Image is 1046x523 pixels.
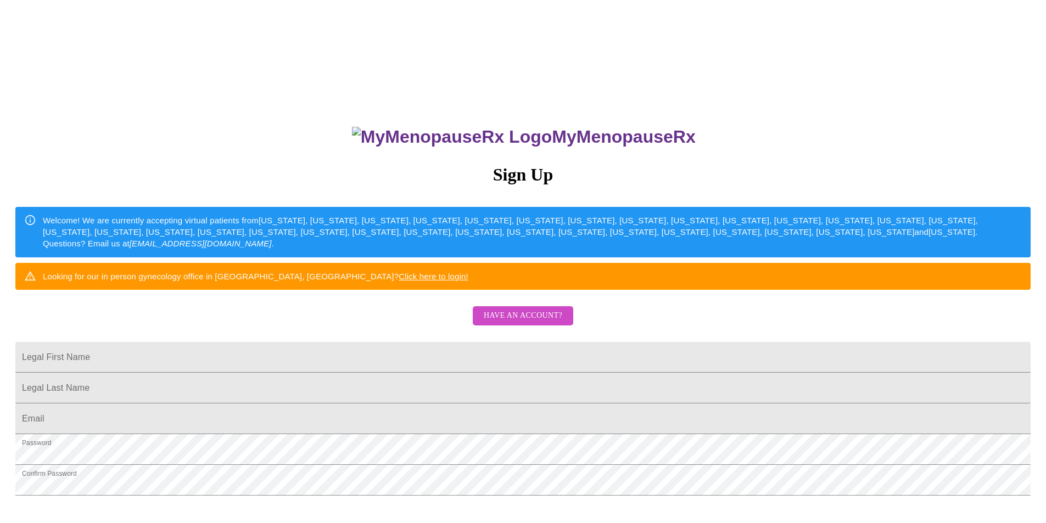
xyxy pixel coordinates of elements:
h3: MyMenopauseRx [17,127,1031,147]
img: MyMenopauseRx Logo [352,127,552,147]
h3: Sign Up [15,165,1031,185]
div: Welcome! We are currently accepting virtual patients from [US_STATE], [US_STATE], [US_STATE], [US... [43,210,1022,254]
a: Have an account? [470,318,576,328]
div: Looking for our in person gynecology office in [GEOGRAPHIC_DATA], [GEOGRAPHIC_DATA]? [43,266,468,286]
a: Click here to login! [399,272,468,281]
em: [EMAIL_ADDRESS][DOMAIN_NAME] [130,239,272,248]
button: Have an account? [473,306,573,325]
span: Have an account? [484,309,562,323]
